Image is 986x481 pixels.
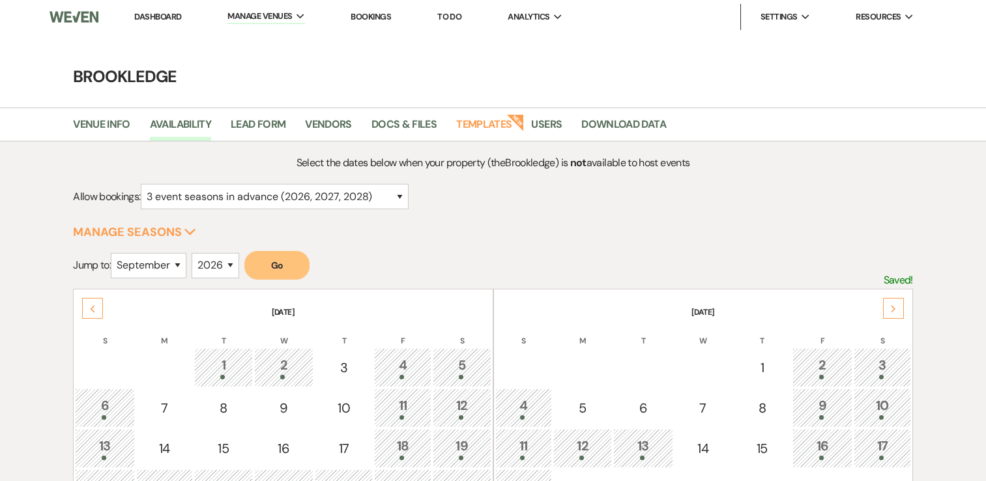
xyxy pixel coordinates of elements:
[613,319,673,347] th: T
[508,10,549,23] span: Analytics
[371,116,437,141] a: Docs & Files
[315,319,373,347] th: T
[861,355,904,379] div: 3
[201,439,245,458] div: 15
[261,439,306,458] div: 16
[740,439,785,458] div: 15
[305,116,352,141] a: Vendors
[740,358,785,377] div: 1
[75,319,134,347] th: S
[381,355,424,379] div: 4
[861,436,904,460] div: 17
[854,319,911,347] th: S
[682,398,725,418] div: 7
[82,436,127,460] div: 13
[73,226,196,238] button: Manage Seasons
[440,396,484,420] div: 12
[495,319,553,347] th: S
[800,355,845,379] div: 2
[73,258,111,272] span: Jump to:
[194,319,252,347] th: T
[507,113,525,131] strong: New
[620,436,666,460] div: 13
[733,319,792,347] th: T
[884,272,913,289] p: Saved!
[73,116,130,141] a: Venue Info
[381,396,424,420] div: 11
[50,3,98,31] img: Weven Logo
[620,398,666,418] div: 6
[456,116,512,141] a: Templates
[227,10,292,23] span: Manage Venues
[531,116,562,141] a: Users
[381,436,424,460] div: 18
[134,11,181,22] a: Dashboard
[231,116,285,141] a: Lead Form
[150,116,211,141] a: Availability
[143,398,186,418] div: 7
[682,439,725,458] div: 14
[143,439,186,458] div: 14
[322,398,366,418] div: 10
[740,398,785,418] div: 8
[433,319,491,347] th: S
[178,154,808,171] p: Select the dates below when your property (the Brookledge ) is available to host events
[800,436,845,460] div: 16
[136,319,194,347] th: M
[322,358,366,377] div: 3
[553,319,612,347] th: M
[502,436,545,460] div: 11
[244,251,310,280] button: Go
[201,355,245,379] div: 1
[254,319,313,347] th: W
[261,398,306,418] div: 9
[440,355,484,379] div: 5
[261,355,306,379] div: 2
[437,11,461,22] a: To Do
[560,398,605,418] div: 5
[581,116,666,141] a: Download Data
[560,436,605,460] div: 12
[792,319,852,347] th: F
[351,11,391,22] a: Bookings
[674,319,732,347] th: W
[201,398,245,418] div: 8
[440,436,484,460] div: 19
[502,396,545,420] div: 4
[374,319,431,347] th: F
[75,291,491,318] th: [DATE]
[73,190,140,203] span: Allow bookings:
[322,439,366,458] div: 17
[24,65,963,88] h4: Brookledge
[856,10,901,23] span: Resources
[800,396,845,420] div: 9
[570,156,587,169] strong: not
[861,396,904,420] div: 10
[82,396,127,420] div: 6
[495,291,911,318] th: [DATE]
[761,10,798,23] span: Settings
